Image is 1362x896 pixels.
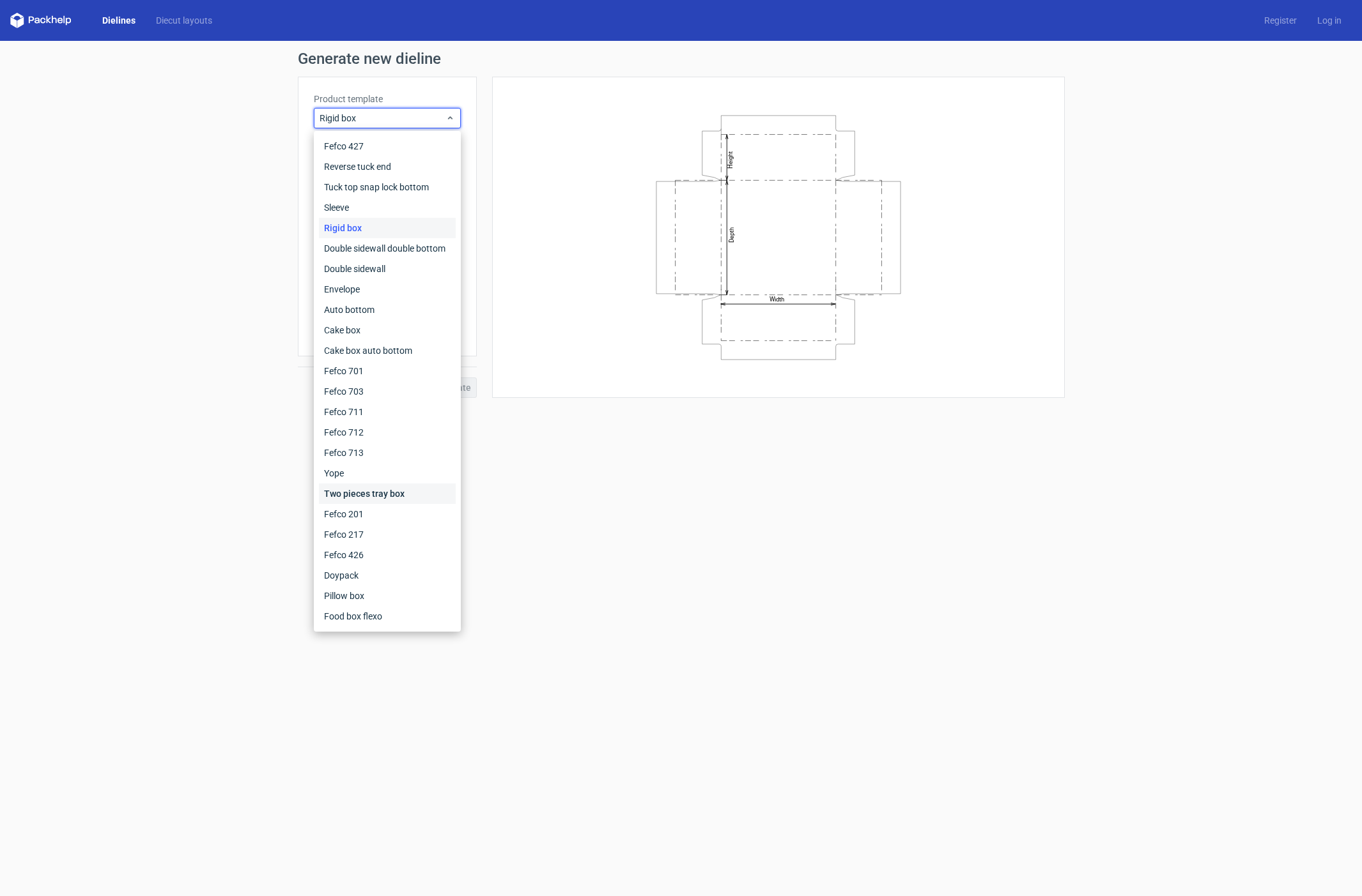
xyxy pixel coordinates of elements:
span: Rigid box [320,112,445,125]
div: Food box flexo [319,606,456,626]
div: Cake box auto bottom [319,340,456,361]
div: Rigid box [319,218,456,238]
text: Height [727,151,734,168]
div: Fefco 217 [319,524,456,545]
div: Fefco 713 [319,443,456,463]
div: Doypack [319,565,456,586]
div: Fefco 426 [319,545,456,565]
div: Fefco 711 [319,402,456,422]
text: Width [769,296,784,303]
div: Double sidewall double bottom [319,238,456,259]
div: Envelope [319,279,456,300]
div: Fefco 201 [319,504,456,524]
div: Auto bottom [319,300,456,320]
a: Log in [1307,14,1352,27]
div: Cake box [319,320,456,340]
a: Register [1254,14,1307,27]
a: Diecut layouts [146,14,222,27]
div: Sleeve [319,197,456,218]
div: Pillow box [319,586,456,606]
div: Fefco 701 [319,361,456,381]
div: Yope [319,463,456,483]
text: Depth [728,227,735,242]
div: Two pieces tray box [319,483,456,504]
div: Tuck top snap lock bottom [319,177,456,197]
a: Dielines [92,14,146,27]
div: Reverse tuck end [319,156,456,177]
div: Fefco 703 [319,381,456,402]
div: Fefco 712 [319,422,456,443]
div: Fefco 427 [319,136,456,156]
label: Product template [314,93,461,105]
h1: Generate new dieline [298,51,1065,66]
div: Double sidewall [319,259,456,279]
